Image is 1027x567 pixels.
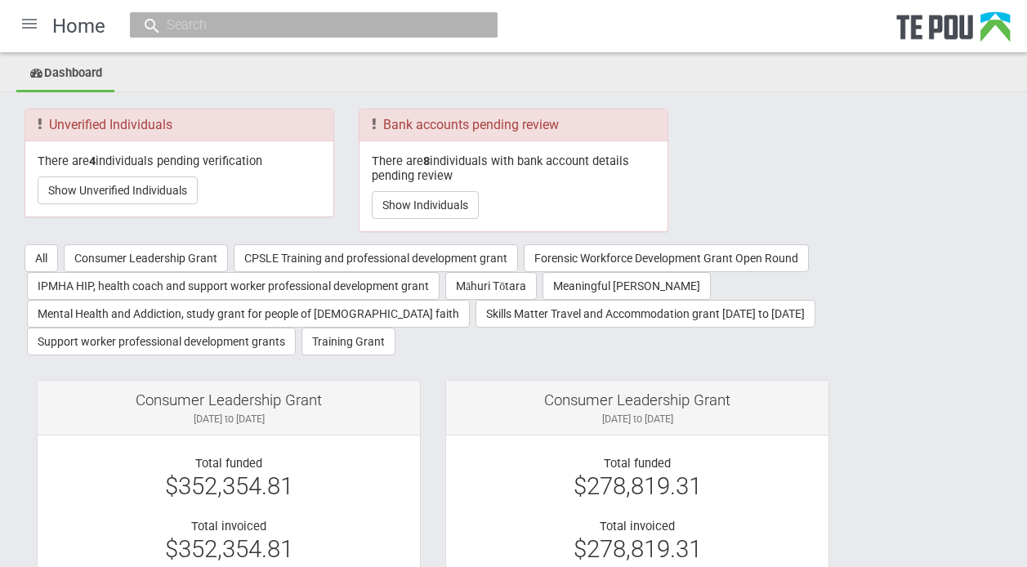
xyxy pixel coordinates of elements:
button: All [25,244,58,272]
h3: Unverified Individuals [38,118,321,132]
h3: Bank accounts pending review [372,118,655,132]
div: [DATE] to [DATE] [50,412,408,426]
button: CPSLE Training and professional development grant [234,244,518,272]
button: Mental Health and Addiction, study grant for people of [DEMOGRAPHIC_DATA] faith [27,300,470,328]
div: Total invoiced [50,519,408,534]
div: [DATE] to [DATE] [458,412,816,426]
button: Forensic Workforce Development Grant Open Round [524,244,809,272]
div: Consumer Leadership Grant [50,393,408,408]
button: Skills Matter Travel and Accommodation grant [DATE] to [DATE] [476,300,815,328]
div: Consumer Leadership Grant [458,393,816,408]
button: Meaningful [PERSON_NAME] [543,272,711,300]
button: Show Unverified Individuals [38,176,198,204]
div: Total funded [458,456,816,471]
input: Search [162,16,449,33]
button: Show Individuals [372,191,479,219]
div: $278,819.31 [458,479,816,493]
button: Māhuri Tōtara [445,272,537,300]
b: 8 [423,154,430,168]
p: There are individuals pending verification [38,154,321,168]
div: Total funded [50,456,408,471]
b: 4 [89,154,96,168]
div: $278,819.31 [458,542,816,556]
a: Dashboard [16,56,114,92]
button: Support worker professional development grants [27,328,296,355]
button: Training Grant [301,328,395,355]
div: Total invoiced [458,519,816,534]
p: There are individuals with bank account details pending review [372,154,655,184]
button: Consumer Leadership Grant [64,244,228,272]
div: $352,354.81 [50,542,408,556]
div: $352,354.81 [50,479,408,493]
button: IPMHA HIP, health coach and support worker professional development grant [27,272,440,300]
